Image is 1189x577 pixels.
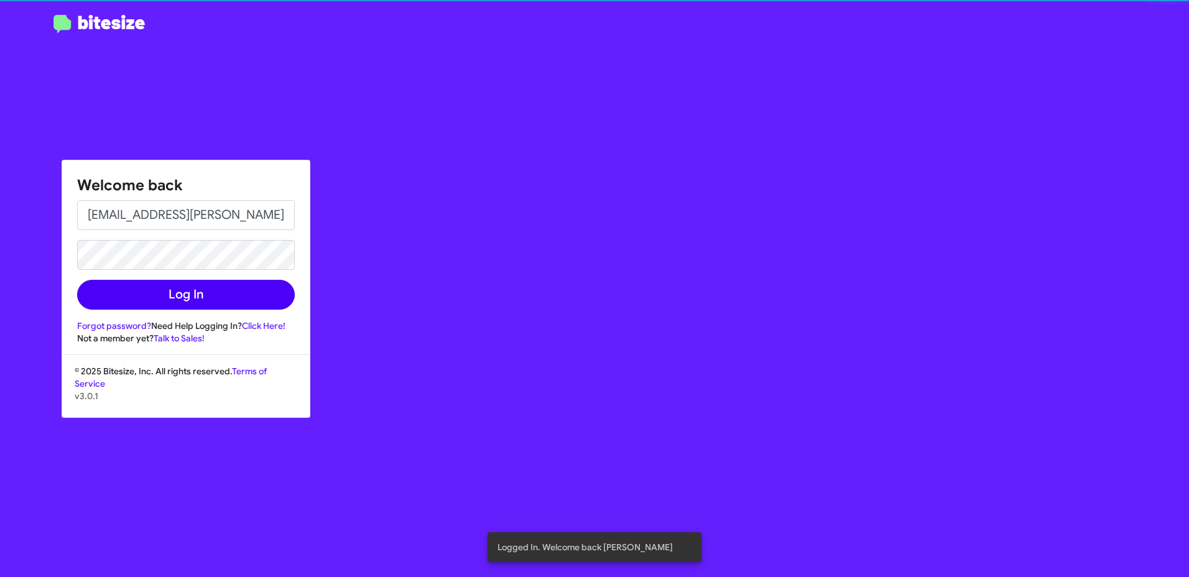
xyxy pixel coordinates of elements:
div: Not a member yet? [77,332,295,344]
input: Email address [77,200,295,230]
span: Logged In. Welcome back [PERSON_NAME] [497,541,673,553]
div: Need Help Logging In? [77,320,295,332]
a: Click Here! [242,320,285,331]
a: Talk to Sales! [154,333,205,344]
div: © 2025 Bitesize, Inc. All rights reserved. [62,365,310,417]
h1: Welcome back [77,175,295,195]
a: Forgot password? [77,320,151,331]
button: Log In [77,280,295,310]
